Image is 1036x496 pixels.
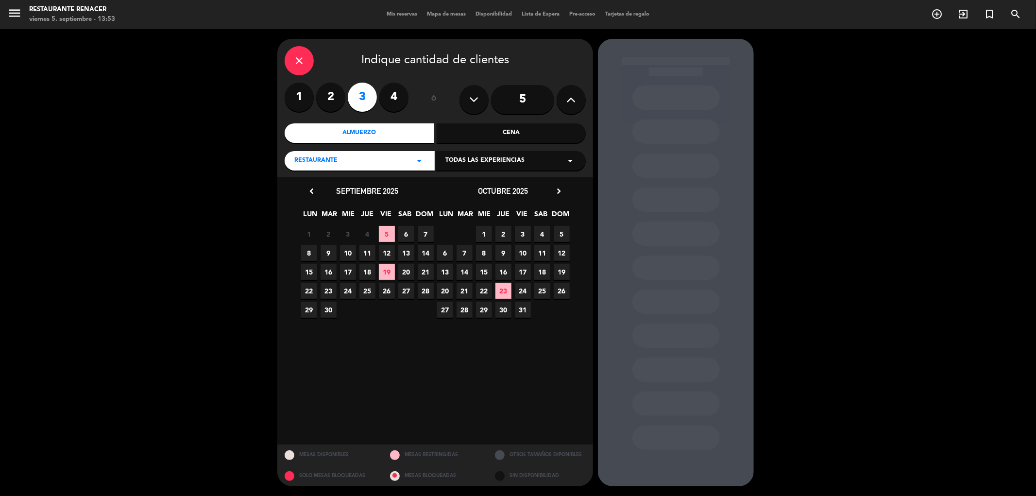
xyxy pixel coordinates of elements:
span: 4 [359,226,375,242]
span: Restaurante [294,156,338,166]
span: Todas las experiencias [445,156,525,166]
span: 24 [340,283,356,299]
span: octubre 2025 [478,186,528,196]
span: 7 [418,226,434,242]
span: 10 [340,245,356,261]
span: 25 [534,283,550,299]
span: 24 [515,283,531,299]
i: close [293,55,305,67]
div: MESAS RESTRINGIDAS [383,445,488,465]
div: SIN DISPONIBILIDAD [488,465,593,486]
span: 13 [437,264,453,280]
i: chevron_left [306,186,317,196]
span: 22 [301,283,317,299]
span: 19 [554,264,570,280]
span: 21 [418,264,434,280]
span: Disponibilidad [471,12,517,17]
span: 1 [301,226,317,242]
span: LUN [303,208,319,224]
span: 12 [554,245,570,261]
i: arrow_drop_down [413,155,425,167]
i: turned_in_not [984,8,995,20]
span: 18 [534,264,550,280]
span: 28 [457,302,473,318]
span: SAB [533,208,549,224]
div: OTROS TAMAÑOS DIPONIBLES [488,445,593,465]
span: Mapa de mesas [422,12,471,17]
span: 2 [321,226,337,242]
span: 30 [495,302,511,318]
span: 26 [379,283,395,299]
i: exit_to_app [957,8,969,20]
span: septiembre 2025 [336,186,398,196]
div: Cena [437,123,586,143]
span: VIE [378,208,394,224]
span: 6 [437,245,453,261]
span: 30 [321,302,337,318]
span: 23 [321,283,337,299]
span: Pre-acceso [564,12,600,17]
span: 19 [379,264,395,280]
span: 14 [457,264,473,280]
span: 10 [515,245,531,261]
span: 6 [398,226,414,242]
label: 3 [348,83,377,112]
span: JUE [359,208,375,224]
span: 11 [534,245,550,261]
span: 26 [554,283,570,299]
span: 25 [359,283,375,299]
span: SAB [397,208,413,224]
span: 5 [379,226,395,242]
span: 11 [359,245,375,261]
i: add_circle_outline [931,8,943,20]
label: 1 [285,83,314,112]
span: 15 [476,264,492,280]
span: 22 [476,283,492,299]
span: 5 [554,226,570,242]
span: 3 [515,226,531,242]
span: JUE [495,208,511,224]
span: 7 [457,245,473,261]
span: 27 [398,283,414,299]
span: 9 [321,245,337,261]
span: Tarjetas de regalo [600,12,654,17]
span: MAR [322,208,338,224]
div: Indique cantidad de clientes [285,46,586,75]
span: 27 [437,302,453,318]
span: 29 [476,302,492,318]
span: 9 [495,245,511,261]
span: 13 [398,245,414,261]
span: 23 [495,283,511,299]
span: MIE [340,208,357,224]
label: 4 [379,83,408,112]
button: menu [7,6,22,24]
div: Almuerzo [285,123,434,143]
i: arrow_drop_down [564,155,576,167]
span: DOM [552,208,568,224]
div: MESAS BLOQUEADAS [383,465,488,486]
span: DOM [416,208,432,224]
span: 2 [495,226,511,242]
span: VIE [514,208,530,224]
span: 4 [534,226,550,242]
span: 16 [495,264,511,280]
div: Restaurante Renacer [29,5,115,15]
span: 15 [301,264,317,280]
span: 28 [418,283,434,299]
div: MESAS DISPONIBLES [277,445,383,465]
i: search [1010,8,1021,20]
span: 17 [340,264,356,280]
span: 31 [515,302,531,318]
div: viernes 5. septiembre - 13:53 [29,15,115,24]
div: ó [418,83,450,117]
span: Lista de Espera [517,12,564,17]
div: SOLO MESAS BLOQUEADAS [277,465,383,486]
span: 3 [340,226,356,242]
span: MIE [476,208,493,224]
span: 18 [359,264,375,280]
span: 8 [476,245,492,261]
i: menu [7,6,22,20]
span: MAR [458,208,474,224]
span: 12 [379,245,395,261]
span: 1 [476,226,492,242]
